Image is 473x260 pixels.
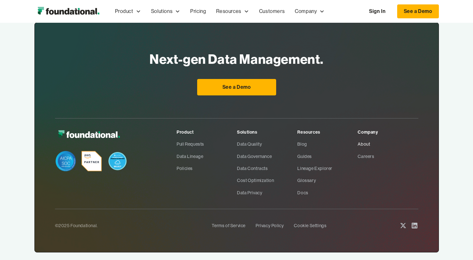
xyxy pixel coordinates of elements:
[358,150,418,162] a: Careers
[237,187,297,199] a: Data Privacy
[212,220,246,232] a: Terms of Service
[55,222,207,229] div: ©2025 Foundational.
[115,7,133,15] div: Product
[177,150,237,162] a: Data Lineage
[295,7,317,15] div: Company
[254,1,290,22] a: Customers
[151,7,173,15] div: Solutions
[56,151,76,171] img: SOC Badge
[297,129,358,136] div: Resources
[363,5,392,18] a: Sign In
[237,129,297,136] div: Solutions
[297,162,358,174] a: Lineage Explorer
[216,7,241,15] div: Resources
[237,162,297,174] a: Data Contracts
[177,138,237,150] a: Pull Requests
[237,174,297,186] a: Cost Optimization
[237,138,297,150] a: Data Quality
[297,187,358,199] a: Docs
[55,129,123,141] img: Foundational Logo White
[197,79,276,95] a: See a Demo
[294,220,326,232] a: Cookie Settings
[110,1,146,22] div: Product
[177,129,237,136] div: Product
[34,5,102,18] a: home
[149,49,324,69] h2: Next-gen Data Management.
[359,187,473,260] iframe: Chat Widget
[185,1,211,22] a: Pricing
[297,174,358,186] a: Glossary
[211,1,254,22] div: Resources
[237,150,297,162] a: Data Governance
[256,220,284,232] a: Privacy Policy
[290,1,330,22] div: Company
[359,187,473,260] div: וידג'ט של צ'אט
[146,1,185,22] div: Solutions
[297,150,358,162] a: Guides
[177,162,237,174] a: Policies
[358,138,418,150] a: About
[34,5,102,18] img: Foundational Logo
[358,129,418,136] div: Company
[397,4,439,18] a: See a Demo
[297,138,358,150] a: Blog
